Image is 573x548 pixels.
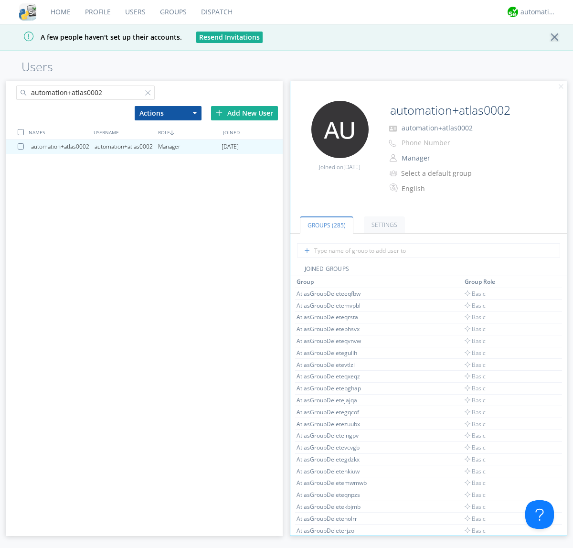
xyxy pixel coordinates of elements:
[465,396,486,404] span: Basic
[297,408,368,416] div: AtlasGroupDeletegqcof
[297,491,368,499] div: AtlasGroupDeleteqnpzs
[389,140,396,147] img: phone-outline.svg
[297,290,368,298] div: AtlasGroupDeleteeqfbw
[7,32,182,42] span: A few people haven't set up their accounts.
[465,349,486,357] span: Basic
[465,420,486,428] span: Basic
[297,372,368,380] div: AtlasGroupDeleteqxeqz
[390,167,399,180] img: icon-alert-users-thin-outline.svg
[158,140,222,154] div: Manager
[297,479,368,487] div: AtlasGroupDeletemwmwb
[297,455,368,463] div: AtlasGroupDeletegdzkx
[297,349,368,357] div: AtlasGroupDeletegulih
[297,325,368,333] div: AtlasGroupDeletephsvx
[196,32,263,43] button: Resend Invitations
[525,500,554,529] iframe: Toggle Customer Support
[463,276,518,288] th: Toggle SortBy
[465,337,486,345] span: Basic
[319,163,361,171] span: Joined on
[297,515,368,523] div: AtlasGroupDeleteholrr
[211,106,278,120] div: Add New User
[95,140,158,154] div: automation+atlas0002
[518,276,540,288] th: Toggle SortBy
[297,527,368,535] div: AtlasGroupDeleterjzoi
[91,125,156,139] div: USERNAME
[508,7,518,17] img: d2d01cd9b4174d08988066c6d424eccd
[465,503,486,511] span: Basic
[465,313,486,321] span: Basic
[465,479,486,487] span: Basic
[364,216,405,233] a: Settings
[19,3,36,21] img: cddb5a64eb264b2086981ab96f4c1ba7
[216,109,223,116] img: plus.svg
[297,431,368,440] div: AtlasGroupDeletelngpv
[300,216,353,234] a: Groups (285)
[222,140,239,154] span: [DATE]
[390,154,397,162] img: person-outline.svg
[465,408,486,416] span: Basic
[297,467,368,475] div: AtlasGroupDeletenkiuw
[31,140,95,154] div: automation+atlas0002
[465,301,486,310] span: Basic
[465,361,486,369] span: Basic
[297,337,368,345] div: AtlasGroupDeleteqvnvw
[26,125,91,139] div: NAMES
[401,169,481,178] div: Select a default group
[465,290,486,298] span: Basic
[402,184,481,193] div: English
[520,7,556,17] div: automation+atlas
[295,276,463,288] th: Toggle SortBy
[465,491,486,499] span: Basic
[465,527,486,535] span: Basic
[6,140,283,154] a: automation+atlas0002automation+atlas0002Manager[DATE]
[465,467,486,475] span: Basic
[465,384,486,392] span: Basic
[465,515,486,523] span: Basic
[465,325,486,333] span: Basic
[135,106,202,120] button: Actions
[386,101,541,120] input: Name
[465,443,486,451] span: Basic
[156,125,220,139] div: ROLE
[465,431,486,440] span: Basic
[297,301,368,310] div: AtlasGroupDeletemvpbl
[221,125,285,139] div: JOINED
[558,84,564,90] img: cancel.svg
[465,455,486,463] span: Basic
[297,243,560,258] input: Type name of group to add user to
[297,384,368,392] div: AtlasGroupDeletebghap
[398,151,494,165] button: Manager
[311,101,369,158] img: 373638.png
[402,123,473,132] span: automation+atlas0002
[290,265,567,276] div: JOINED GROUPS
[465,372,486,380] span: Basic
[297,361,368,369] div: AtlasGroupDeletevtlzi
[297,420,368,428] div: AtlasGroupDeletezuubx
[297,503,368,511] div: AtlasGroupDeletekbjmb
[390,182,399,193] img: In groups with Translation enabled, this user's messages will be automatically translated to and ...
[297,313,368,321] div: AtlasGroupDeleteqrsta
[16,86,155,100] input: Search users
[297,443,368,451] div: AtlasGroupDeletevcvgb
[343,163,361,171] span: [DATE]
[297,396,368,404] div: AtlasGroupDeletejajqa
